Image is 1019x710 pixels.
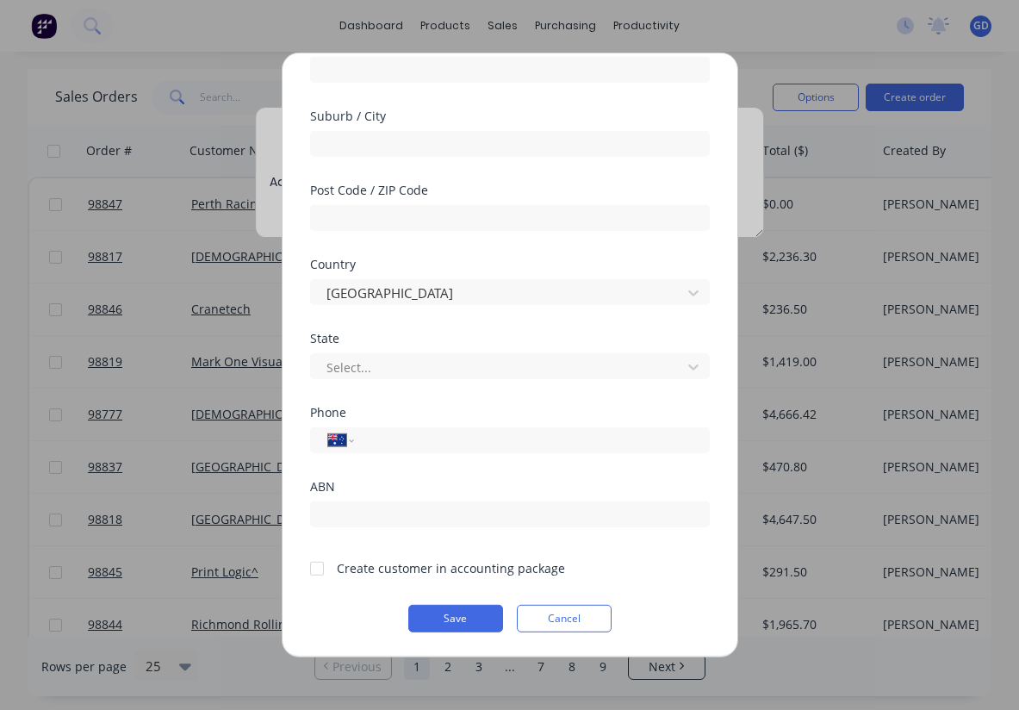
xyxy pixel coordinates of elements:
[310,481,710,493] div: ABN
[310,110,710,122] div: Suburb / City
[517,605,612,632] button: Cancel
[310,333,710,345] div: State
[408,605,503,632] button: Save
[310,184,710,196] div: Post Code / ZIP Code
[337,559,565,577] div: Create customer in accounting package
[310,258,710,271] div: Country
[310,407,710,419] div: Phone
